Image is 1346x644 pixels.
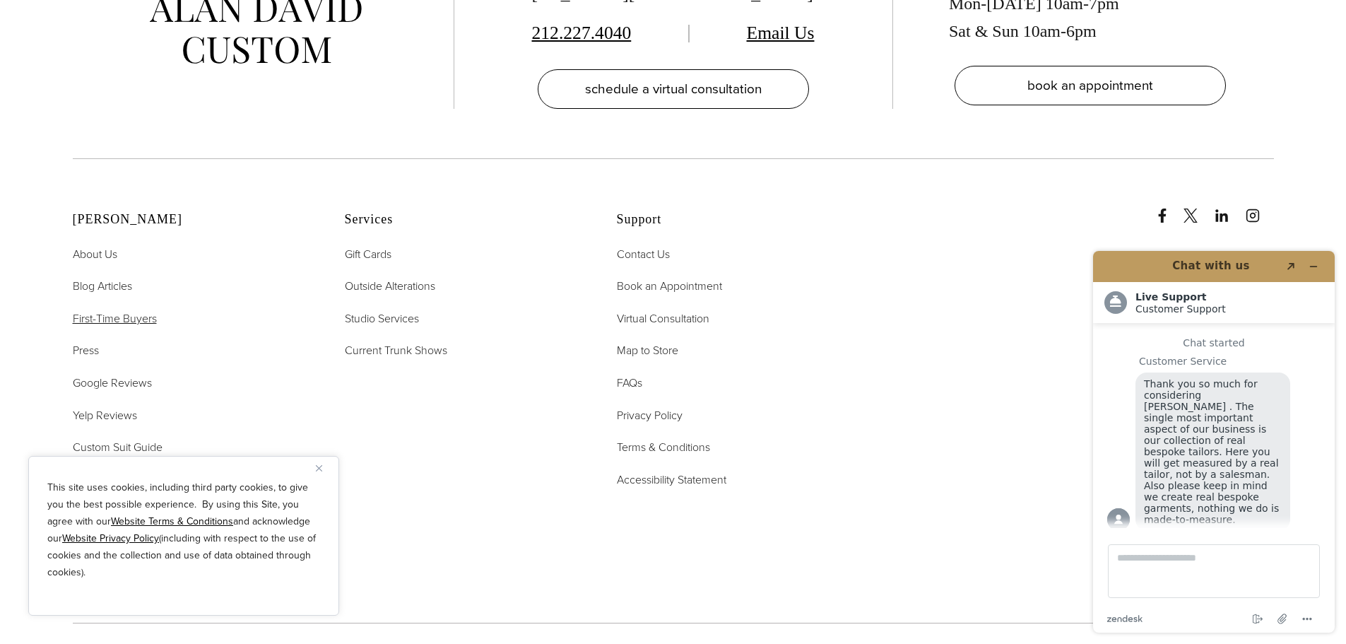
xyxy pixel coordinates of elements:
nav: Alan David Footer Nav [73,245,309,457]
a: Contact Us [617,245,670,264]
span: book an appointment [1027,75,1153,95]
a: Privacy Policy [617,406,683,425]
span: Contact Us [617,246,670,262]
a: About Us [73,245,117,264]
span: Map to Store [617,342,678,358]
h2: Services [345,212,582,228]
a: Facebook [1155,194,1181,223]
a: First-Time Buyers [73,310,157,328]
a: instagram [1246,194,1274,223]
a: Custom Suit Guide [73,438,163,457]
span: Press [73,342,99,358]
a: Current Trunk Shows [345,341,447,360]
span: Google Reviews [73,375,152,391]
span: About Us [73,246,117,262]
a: FAQs [617,374,642,392]
span: Accessibility Statement [617,472,726,488]
a: Email Us [747,23,815,43]
a: Yelp Reviews [73,406,137,425]
a: Blog Articles [73,277,132,295]
a: 212.227.4040 [532,23,632,43]
button: Close [316,459,333,476]
a: Studio Services [345,310,419,328]
a: linkedin [1215,194,1243,223]
a: Gift Cards [345,245,391,264]
a: Outside Alterations [345,277,435,295]
h2: [PERSON_NAME] [73,212,309,228]
a: book an appointment [955,66,1226,105]
span: Privacy Policy [617,407,683,423]
a: Website Privacy Policy [62,531,159,546]
nav: Support Footer Nav [617,245,854,489]
p: This site uses cookies, including third party cookies, to give you the best possible experience. ... [47,479,320,581]
span: Gift Cards [345,246,391,262]
span: Book an Appointment [617,278,722,294]
span: Chat [31,10,60,23]
a: Press [73,341,99,360]
span: Yelp Reviews [73,407,137,423]
span: Virtual Consultation [617,310,709,327]
span: First-Time Buyers [73,310,157,327]
a: Website Terms & Conditions [111,514,233,529]
span: Outside Alterations [345,278,435,294]
a: Book an Appointment [617,277,722,295]
nav: Services Footer Nav [345,245,582,360]
a: schedule a virtual consultation [538,69,809,109]
h2: Support [617,212,854,228]
span: schedule a virtual consultation [585,78,762,99]
img: Close [316,465,322,472]
a: Virtual Consultation [617,310,709,328]
span: FAQs [617,375,642,391]
a: Map to Store [617,341,678,360]
span: Terms & Conditions [617,439,710,455]
a: Google Reviews [73,374,152,392]
span: Custom Suit Guide [73,439,163,455]
a: Accessibility Statement [617,471,726,489]
iframe: Find more information here [1082,240,1346,644]
span: Blog Articles [73,278,132,294]
span: Current Trunk Shows [345,342,447,358]
a: Terms & Conditions [617,438,710,457]
a: x/twitter [1183,194,1212,223]
span: Studio Services [345,310,419,327]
